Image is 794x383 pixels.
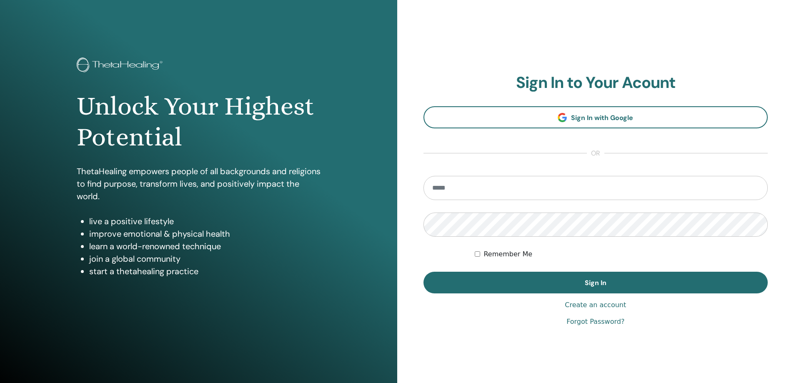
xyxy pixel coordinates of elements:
a: Forgot Password? [566,317,624,327]
span: Sign In with Google [571,113,633,122]
span: or [587,148,604,158]
li: improve emotional & physical health [89,228,321,240]
h1: Unlock Your Highest Potential [77,91,321,153]
div: Keep me authenticated indefinitely or until I manually logout [475,249,768,259]
p: ThetaHealing empowers people of all backgrounds and religions to find purpose, transform lives, a... [77,165,321,203]
label: Remember Me [483,249,532,259]
li: learn a world-renowned technique [89,240,321,253]
h2: Sign In to Your Acount [423,73,768,93]
li: join a global community [89,253,321,265]
a: Sign In with Google [423,106,768,128]
button: Sign In [423,272,768,293]
span: Sign In [585,278,606,287]
li: live a positive lifestyle [89,215,321,228]
a: Create an account [565,300,626,310]
li: start a thetahealing practice [89,265,321,278]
